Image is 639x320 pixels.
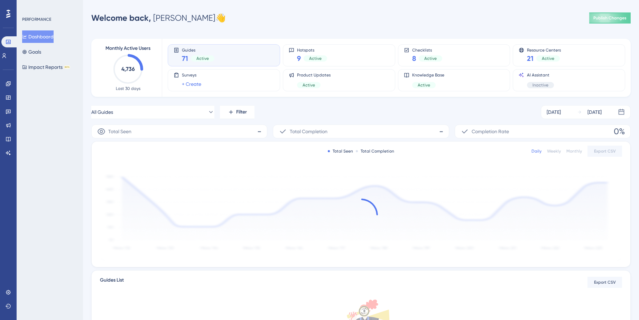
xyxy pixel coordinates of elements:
span: 0% [614,126,625,137]
span: 9 [297,54,301,63]
span: Active [303,82,315,88]
button: Export CSV [587,146,622,157]
span: Inactive [532,82,548,88]
span: Surveys [182,72,201,78]
span: 8 [412,54,416,63]
span: All Guides [91,108,113,116]
span: Active [196,56,209,61]
span: Guides List [100,276,124,289]
button: Impact ReportsBETA [22,61,70,73]
span: Active [542,56,554,61]
span: Checklists [412,47,442,52]
div: [DATE] [587,108,602,116]
span: Total Completion [290,127,327,136]
span: - [257,126,261,137]
span: Welcome back, [91,13,151,23]
span: Export CSV [594,280,616,285]
span: Knowledge Base [412,72,444,78]
span: Monthly Active Users [105,44,150,53]
div: Total Seen [328,148,353,154]
span: Guides [182,47,214,52]
span: Active [309,56,322,61]
button: Goals [22,46,41,58]
span: Filter [236,108,247,116]
div: Monthly [566,148,582,154]
span: Hotspots [297,47,327,52]
span: Completion Rate [472,127,509,136]
span: Active [418,82,430,88]
div: [PERSON_NAME] 👋 [91,12,226,24]
span: Resource Centers [527,47,561,52]
button: Dashboard [22,30,54,43]
span: Export CSV [594,148,616,154]
span: Active [424,56,437,61]
div: Total Completion [356,148,394,154]
span: Product Updates [297,72,331,78]
button: Filter [220,105,254,119]
text: 4,736 [121,66,135,72]
button: Export CSV [587,277,622,288]
span: - [439,126,443,137]
span: Publish Changes [593,15,627,21]
span: Last 30 days [116,86,140,91]
div: Weekly [547,148,561,154]
div: Daily [531,148,541,154]
button: All Guides [91,105,214,119]
div: [DATE] [547,108,561,116]
span: 71 [182,54,188,63]
span: 21 [527,54,534,63]
a: + Create [182,80,201,88]
div: BETA [64,65,70,69]
span: Total Seen [108,127,131,136]
span: AI Assistant [527,72,554,78]
div: PERFORMANCE [22,17,51,22]
button: Publish Changes [589,12,631,24]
